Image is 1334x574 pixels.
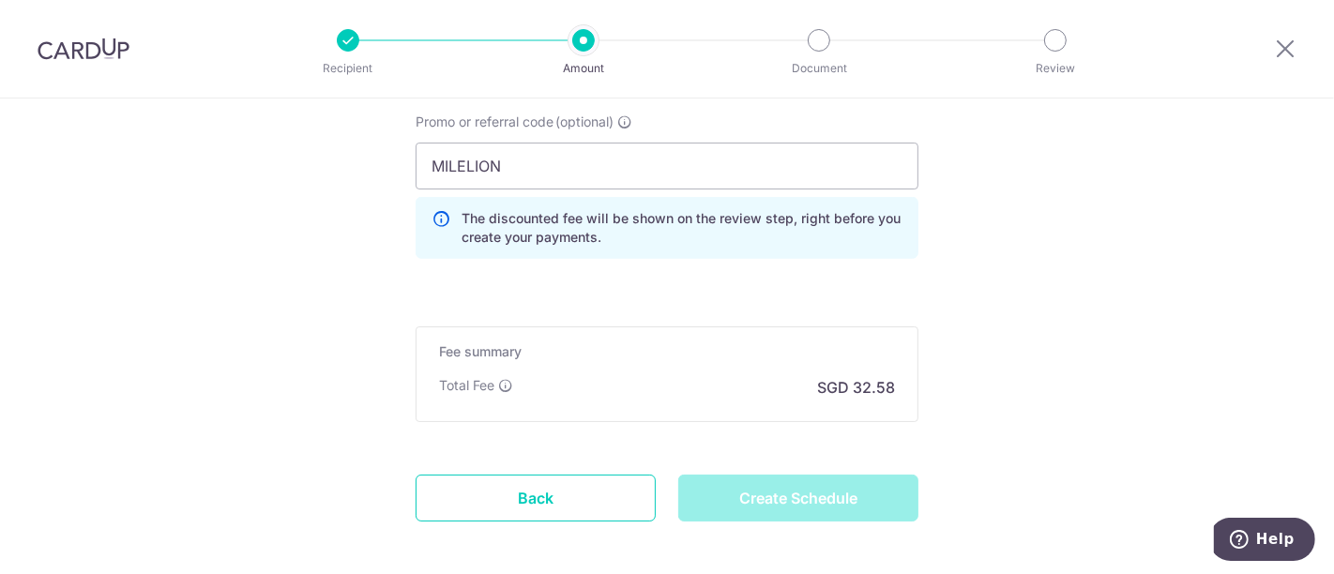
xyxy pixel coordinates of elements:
p: Total Fee [439,376,494,395]
p: SGD 32.58 [817,376,895,399]
p: Amount [514,59,653,78]
p: Recipient [279,59,417,78]
span: Promo or referral code [416,113,553,131]
a: Back [416,475,656,521]
h5: Fee summary [439,342,895,361]
p: Document [750,59,888,78]
span: (optional) [555,113,614,131]
iframe: Opens a widget where you can find more information [1214,518,1315,565]
img: CardUp [38,38,129,60]
p: Review [986,59,1125,78]
p: The discounted fee will be shown on the review step, right before you create your payments. [462,209,902,247]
